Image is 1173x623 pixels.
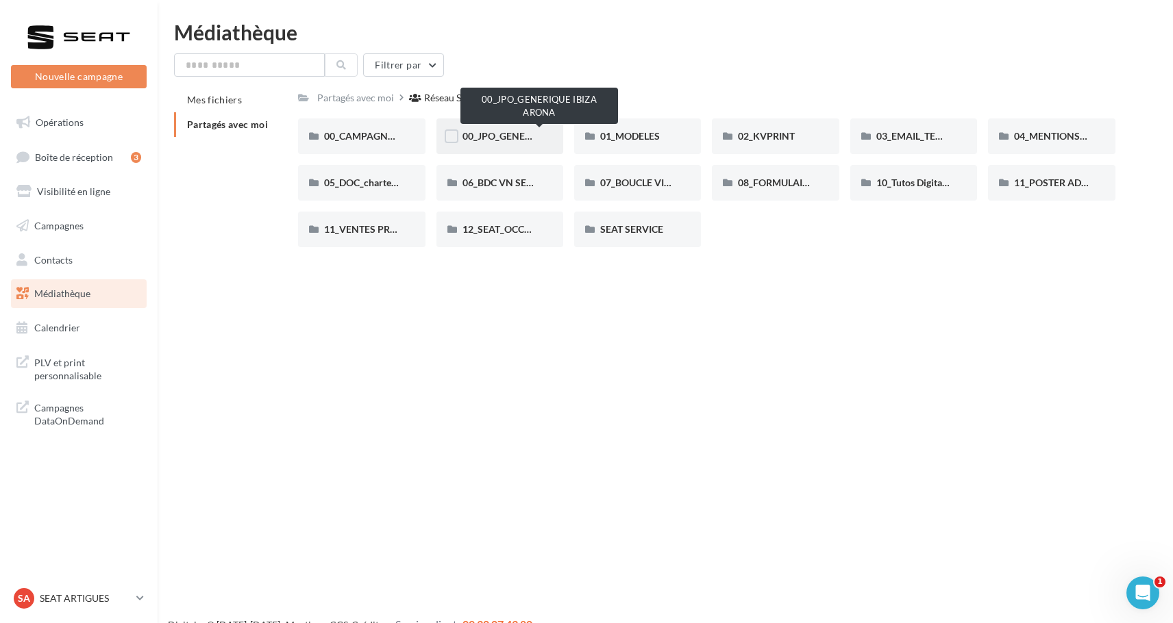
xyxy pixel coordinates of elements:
a: PLV et print personnalisable [8,348,149,388]
div: Réseau SEAT [424,91,478,105]
span: 12_SEAT_OCCASIONS_GARANTIES [462,223,617,235]
iframe: Intercom live chat [1126,576,1159,609]
span: 00_JPO_GENERIQUE IBIZA ARONA [462,130,617,142]
span: 10_Tutos Digitaleo [876,177,955,188]
span: Opérations [36,116,84,128]
span: Médiathèque [34,288,90,299]
span: 06_BDC VN SEAT [462,177,538,188]
span: 11_VENTES PRIVÉES SEAT [324,223,441,235]
span: Mes fichiers [187,94,242,105]
span: Visibilité en ligne [37,186,110,197]
span: 01_MODELES [600,130,660,142]
a: Opérations [8,108,149,137]
span: 1 [1155,576,1165,587]
div: Médiathèque [174,22,1157,42]
div: 00_JPO_GENERIQUE IBIZA ARONA [460,88,618,124]
span: 02_KVPRINT [738,130,795,142]
span: Campagnes DataOnDemand [34,398,141,428]
span: 00_CAMPAGNE_SEPTEMBRE [324,130,452,142]
a: SA SEAT ARTIGUES [11,585,147,611]
span: PLV et print personnalisable [34,353,141,383]
a: Boîte de réception3 [8,142,149,172]
a: Campagnes DataOnDemand [8,393,149,433]
a: Visibilité en ligne [8,177,149,206]
span: Contacts [34,253,73,265]
a: Calendrier [8,314,149,342]
div: Partagés avec moi [317,91,394,105]
span: Boîte de réception [35,151,113,162]
span: 05_DOC_charte graphique + Guidelines [324,177,491,188]
a: Campagnes [8,212,149,240]
button: Nouvelle campagne [11,65,147,88]
a: Contacts [8,246,149,275]
span: 03_EMAIL_TEMPLATE HTML SEAT [876,130,1026,142]
span: 08_FORMULAIRE DE DEMANDE CRÉATIVE [738,177,925,188]
span: 07_BOUCLE VIDEO ECRAN SHOWROOM [600,177,781,188]
span: Campagnes [34,220,84,231]
button: Filtrer par [363,53,444,77]
div: 3 [131,152,141,163]
span: SA [18,592,30,605]
span: Calendrier [34,322,80,333]
span: Partagés avec moi [187,118,268,130]
span: 11_POSTER ADEME SEAT [1014,177,1126,188]
span: SEAT SERVICE [600,223,663,235]
p: SEAT ARTIGUES [40,592,131,605]
a: Médiathèque [8,279,149,308]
